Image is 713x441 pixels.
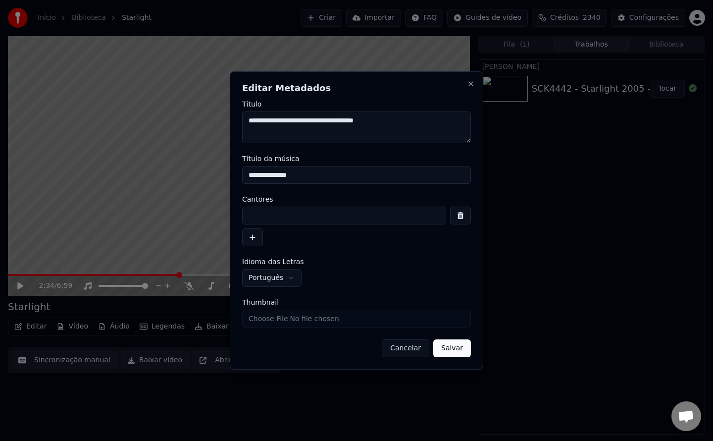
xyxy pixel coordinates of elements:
button: Salvar [433,339,471,357]
label: Título da música [242,155,471,162]
label: Título [242,101,471,108]
h2: Editar Metadados [242,84,471,93]
span: Idioma das Letras [242,258,304,265]
button: Cancelar [382,339,429,357]
span: Thumbnail [242,299,279,306]
label: Cantores [242,196,471,203]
